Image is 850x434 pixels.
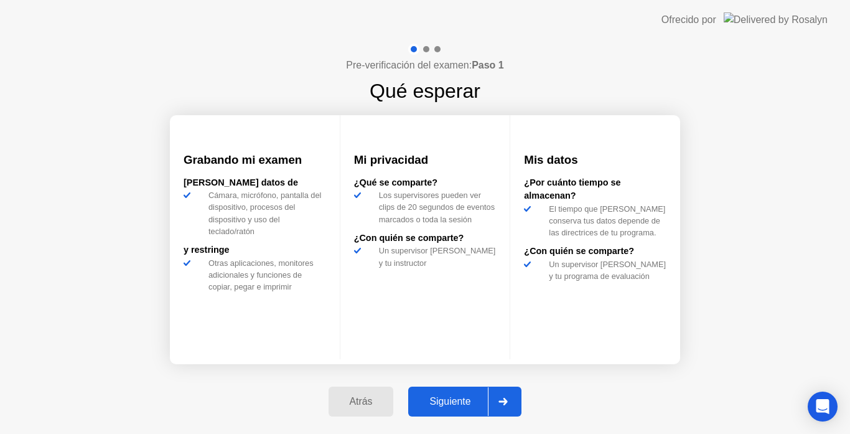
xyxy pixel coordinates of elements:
div: Open Intercom Messenger [808,392,838,422]
button: Atrás [329,387,394,417]
div: Un supervisor [PERSON_NAME] y tu programa de evaluación [544,258,666,282]
h3: Grabando mi examen [184,151,326,169]
h3: Mis datos [524,151,666,169]
div: ¿Con quién se comparte? [524,245,666,258]
b: Paso 1 [472,60,504,70]
h3: Mi privacidad [354,151,497,169]
div: Un supervisor [PERSON_NAME] y tu instructor [374,245,497,268]
div: ¿Con quién se comparte? [354,232,497,245]
div: Los supervisores pueden ver clips de 20 segundos de eventos marcados o toda la sesión [374,189,497,225]
button: Siguiente [408,387,521,417]
img: Delivered by Rosalyn [724,12,828,27]
div: Siguiente [412,396,488,407]
div: Otras aplicaciones, monitores adicionales y funciones de copiar, pegar e imprimir [203,257,326,293]
div: ¿Qué se comparte? [354,176,497,190]
div: Cámara, micrófono, pantalla del dispositivo, procesos del dispositivo y uso del teclado/ratón [203,189,326,237]
div: Ofrecido por [661,12,716,27]
h4: Pre-verificación del examen: [346,58,503,73]
h1: Qué esperar [370,76,480,106]
div: Atrás [332,396,390,407]
div: y restringe [184,243,326,257]
div: ¿Por cuánto tiempo se almacenan? [524,176,666,203]
div: El tiempo que [PERSON_NAME] conserva tus datos depende de las directrices de tu programa. [544,203,666,239]
div: [PERSON_NAME] datos de [184,176,326,190]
